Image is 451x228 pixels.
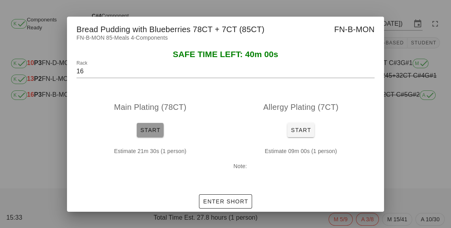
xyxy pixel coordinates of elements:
[233,162,368,171] p: Note:
[233,147,368,155] p: Estimate 09m 00s (1 person)
[203,198,248,205] span: Enter Short
[287,123,314,137] button: Start
[137,123,164,137] button: Start
[199,194,252,209] button: Enter Short
[67,17,384,40] div: Bread Pudding with Blueberries 78CT + 7CT (85CT)
[76,60,87,66] label: Rack
[83,147,218,155] p: Estimate 21m 30s (1 person)
[334,23,375,36] span: FN-B-MON
[67,33,384,50] div: FN-B-MON 85-Meals 4-Components
[140,127,161,133] span: Start
[173,50,278,59] span: SAFE TIME LEFT: 40m 00s
[76,94,224,120] div: Main Plating (78CT)
[227,94,375,120] div: Allergy Plating (7CT)
[290,127,311,133] span: Start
